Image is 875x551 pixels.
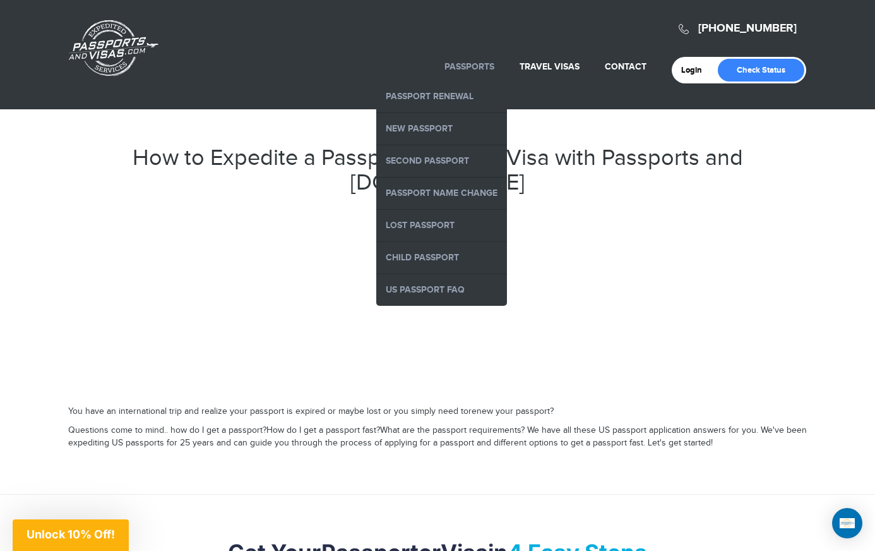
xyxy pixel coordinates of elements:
[605,61,646,72] a: Contact
[376,274,507,306] a: US Passport FAQ
[13,519,129,551] div: Unlock 10% Off!
[376,81,507,112] a: Passport Renewal
[376,145,507,177] a: Second Passport
[718,59,804,82] a: Check Status
[376,113,507,145] a: New Passport
[266,425,380,435] a: How do I get a passport fast?
[27,528,115,541] span: Unlock 10% Off!
[68,406,807,418] p: You have an international trip and realize your passport is expired or maybe lost or you simply n...
[376,210,507,241] a: Lost Passport
[68,146,807,196] h1: How to Expedite a Passport or Travel Visa with Passports and [DOMAIN_NAME]
[68,425,807,450] p: Questions come to mind.. how do I get a passport? What are the passport requirements? We have all...
[698,21,797,35] a: [PHONE_NUMBER]
[520,61,580,72] a: Travel Visas
[444,61,494,72] a: Passports
[69,20,158,76] a: Passports & [DOMAIN_NAME]
[681,65,711,75] a: Login
[468,406,550,416] a: renew your passport
[376,178,507,209] a: Passport Name Change
[832,508,862,538] div: Open Intercom Messenger
[376,242,507,274] a: Child Passport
